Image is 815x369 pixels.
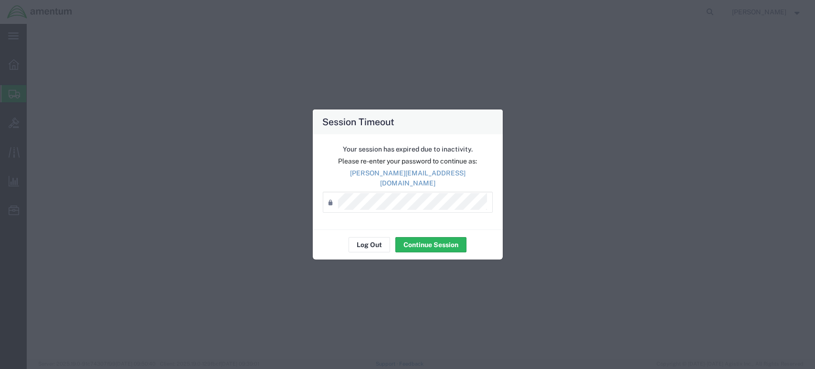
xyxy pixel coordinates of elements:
[322,115,394,129] h4: Session Timeout
[349,237,390,252] button: Log Out
[323,144,493,154] p: Your session has expired due to inactivity.
[323,156,493,166] p: Please re-enter your password to continue as:
[395,237,466,252] button: Continue Session
[323,168,493,188] p: [PERSON_NAME][EMAIL_ADDRESS][DOMAIN_NAME]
